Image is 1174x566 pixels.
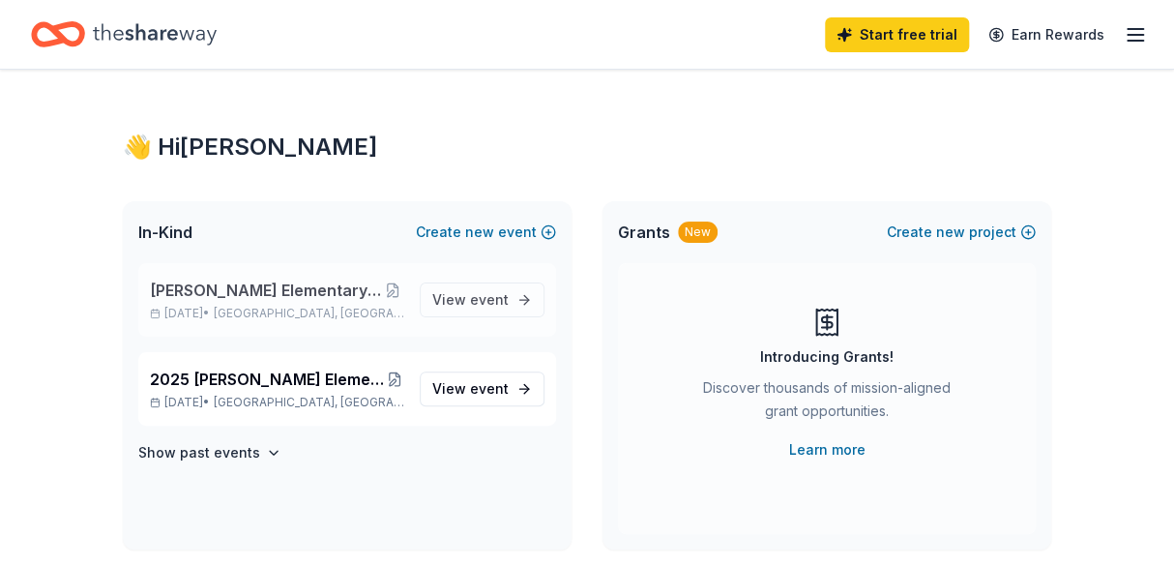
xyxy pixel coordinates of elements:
[150,368,385,391] span: 2025 [PERSON_NAME] Elementary Online Auction and Fun Run
[214,395,404,410] span: [GEOGRAPHIC_DATA], [GEOGRAPHIC_DATA]
[214,306,404,321] span: [GEOGRAPHIC_DATA], [GEOGRAPHIC_DATA]
[416,221,556,244] button: Createnewevent
[470,380,509,397] span: event
[150,306,404,321] p: [DATE] •
[123,132,1051,163] div: 👋 Hi [PERSON_NAME]
[31,12,217,57] a: Home
[977,17,1116,52] a: Earn Rewards
[432,288,509,312] span: View
[150,395,404,410] p: [DATE] •
[760,345,894,369] div: Introducing Grants!
[887,221,1036,244] button: Createnewproject
[789,438,866,462] a: Learn more
[150,279,382,302] span: [PERSON_NAME] Elementary Online Auction/Fun Run
[138,441,260,464] h4: Show past events
[138,441,281,464] button: Show past events
[936,221,965,244] span: new
[678,222,718,243] div: New
[138,221,192,244] span: In-Kind
[470,291,509,308] span: event
[465,221,494,244] span: new
[432,377,509,401] span: View
[825,17,969,52] a: Start free trial
[618,221,670,244] span: Grants
[420,283,544,317] a: View event
[420,372,544,406] a: View event
[695,376,958,431] div: Discover thousands of mission-aligned grant opportunities.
